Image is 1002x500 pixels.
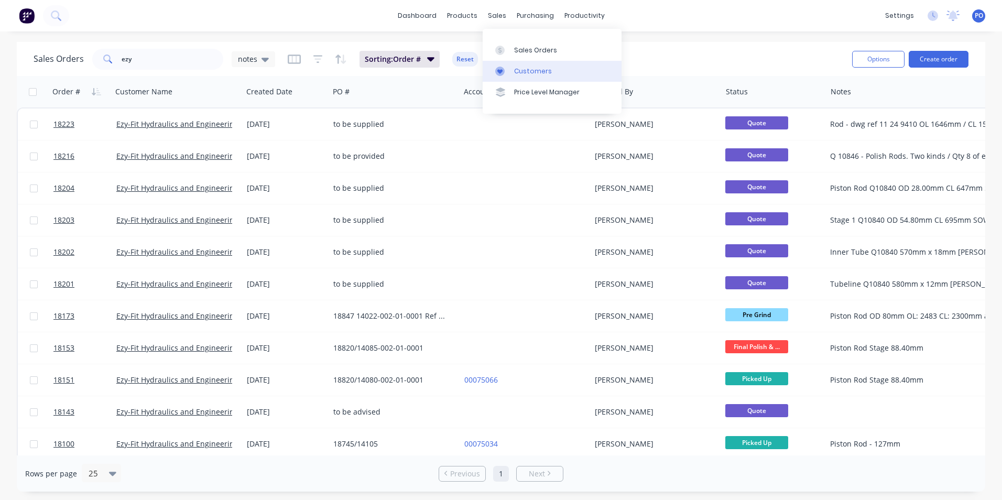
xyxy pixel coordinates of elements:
div: to be supplied [333,215,450,225]
div: [DATE] [247,247,325,257]
a: Price Level Manager [483,82,622,103]
a: Page 1 is your current page [493,466,509,482]
span: 18153 [53,343,74,353]
span: 18216 [53,151,74,161]
div: [DATE] [247,151,325,161]
a: Customers [483,61,622,82]
span: Final Polish & ... [725,340,788,353]
div: [DATE] [247,375,325,385]
div: [PERSON_NAME] [595,407,711,417]
span: Rows per page [25,469,77,479]
div: [DATE] [247,215,325,225]
div: productivity [559,8,610,24]
div: [DATE] [247,183,325,193]
button: Create order [909,51,968,68]
div: Sales Orders [514,46,557,55]
span: Quote [725,148,788,161]
div: [DATE] [247,439,325,449]
div: [DATE] [247,119,325,129]
span: Next [529,469,545,479]
div: [DATE] [247,311,325,321]
ul: Pagination [434,466,568,482]
span: Pre Grind [725,308,788,321]
a: Ezy-Fit Hydraulics and Engineering Group Pty Ltd [116,119,288,129]
div: 18745/14105 [333,439,450,449]
div: sales [483,8,511,24]
span: Picked Up [725,372,788,385]
h1: Sales Orders [34,54,84,64]
div: [PERSON_NAME] [595,215,711,225]
div: to be supplied [333,279,450,289]
div: Order # [52,86,80,97]
span: Quote [725,404,788,417]
div: to be supplied [333,119,450,129]
div: purchasing [511,8,559,24]
span: Quote [725,244,788,257]
span: Quote [725,276,788,289]
div: [PERSON_NAME] [595,439,711,449]
a: 18202 [53,236,116,268]
a: Ezy-Fit Hydraulics and Engineering Group Pty Ltd [116,183,288,193]
div: [PERSON_NAME] [595,151,711,161]
a: Sales Orders [483,39,622,60]
button: Options [852,51,905,68]
span: 18143 [53,407,74,417]
a: 18173 [53,300,116,332]
span: PO [975,11,983,20]
span: Previous [450,469,480,479]
span: Quote [725,180,788,193]
div: [DATE] [247,279,325,289]
div: to be supplied [333,247,450,257]
div: settings [880,8,919,24]
a: 18151 [53,364,116,396]
div: [PERSON_NAME] [595,343,711,353]
a: 18100 [53,428,116,460]
a: 18216 [53,140,116,172]
div: [PERSON_NAME] [595,119,711,129]
a: 18201 [53,268,116,300]
a: dashboard [393,8,442,24]
div: 18820/14080-002-01-0001 [333,375,450,385]
a: Ezy-Fit Hydraulics and Engineering Group Pty Ltd [116,215,288,225]
span: Sorting: Order # [365,54,421,64]
input: Search... [122,49,224,70]
a: Ezy-Fit Hydraulics and Engineering Group Pty Ltd [116,311,288,321]
div: [PERSON_NAME] [595,183,711,193]
a: 00075034 [464,439,498,449]
div: [PERSON_NAME] [595,279,711,289]
a: Ezy-Fit Hydraulics and Engineering Group Pty Ltd [116,407,288,417]
a: 18204 [53,172,116,204]
a: Ezy-Fit Hydraulics and Engineering Group Pty Ltd [116,279,288,289]
div: to be advised [333,407,450,417]
div: Notes [831,86,851,97]
div: Created Date [246,86,292,97]
a: Ezy-Fit Hydraulics and Engineering Group Pty Ltd [116,375,288,385]
span: notes [238,53,257,64]
span: 18100 [53,439,74,449]
div: Accounting Order # [464,86,533,97]
div: [DATE] [247,343,325,353]
div: [DATE] [247,407,325,417]
span: Quote [725,116,788,129]
a: Ezy-Fit Hydraulics and Engineering Group Pty Ltd [116,439,288,449]
div: [PERSON_NAME] [595,247,711,257]
span: Quote [725,212,788,225]
div: products [442,8,483,24]
a: Previous page [439,469,485,479]
span: 18151 [53,375,74,385]
a: 18153 [53,332,116,364]
a: Ezy-Fit Hydraulics and Engineering Group Pty Ltd [116,151,288,161]
a: Ezy-Fit Hydraulics and Engineering Group Pty Ltd [116,343,288,353]
div: to be supplied [333,183,450,193]
div: Customers [514,67,552,76]
div: [PERSON_NAME] [595,375,711,385]
div: PO # [333,86,350,97]
button: Reset [452,52,478,67]
span: 18203 [53,215,74,225]
div: 18847 14022-002-01-0001 Ref Q10288 [333,311,450,321]
span: Picked Up [725,436,788,449]
div: to be provided [333,151,450,161]
span: 18201 [53,279,74,289]
div: Status [726,86,748,97]
a: Ezy-Fit Hydraulics and Engineering Group Pty Ltd [116,247,288,257]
